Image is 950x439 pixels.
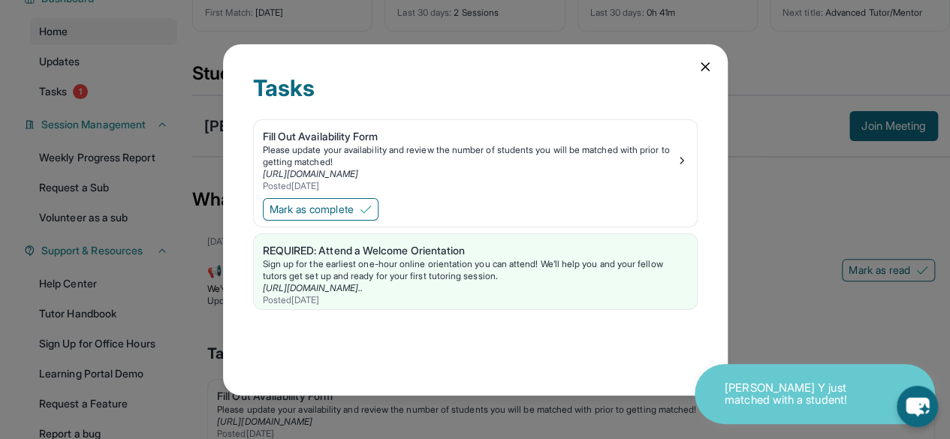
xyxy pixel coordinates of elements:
img: Mark as complete [360,203,372,215]
a: Fill Out Availability FormPlease update your availability and review the number of students you w... [254,120,697,195]
div: Fill Out Availability Form [263,129,676,144]
a: REQUIRED: Attend a Welcome OrientationSign up for the earliest one-hour online orientation you ca... [254,234,697,309]
div: Please update your availability and review the number of students you will be matched with prior ... [263,144,676,168]
div: Tasks [253,74,698,119]
button: Mark as complete [263,198,378,221]
span: Mark as complete [270,202,354,217]
div: REQUIRED: Attend a Welcome Orientation [263,243,688,258]
p: [PERSON_NAME] Y just matched with a student! [725,382,875,407]
a: [URL][DOMAIN_NAME].. [263,282,363,293]
div: Sign up for the earliest one-hour online orientation you can attend! We’ll help you and your fell... [263,258,688,282]
div: Posted [DATE] [263,180,676,192]
a: [URL][DOMAIN_NAME] [263,168,358,179]
div: Posted [DATE] [263,294,688,306]
button: chat-button [897,386,938,427]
